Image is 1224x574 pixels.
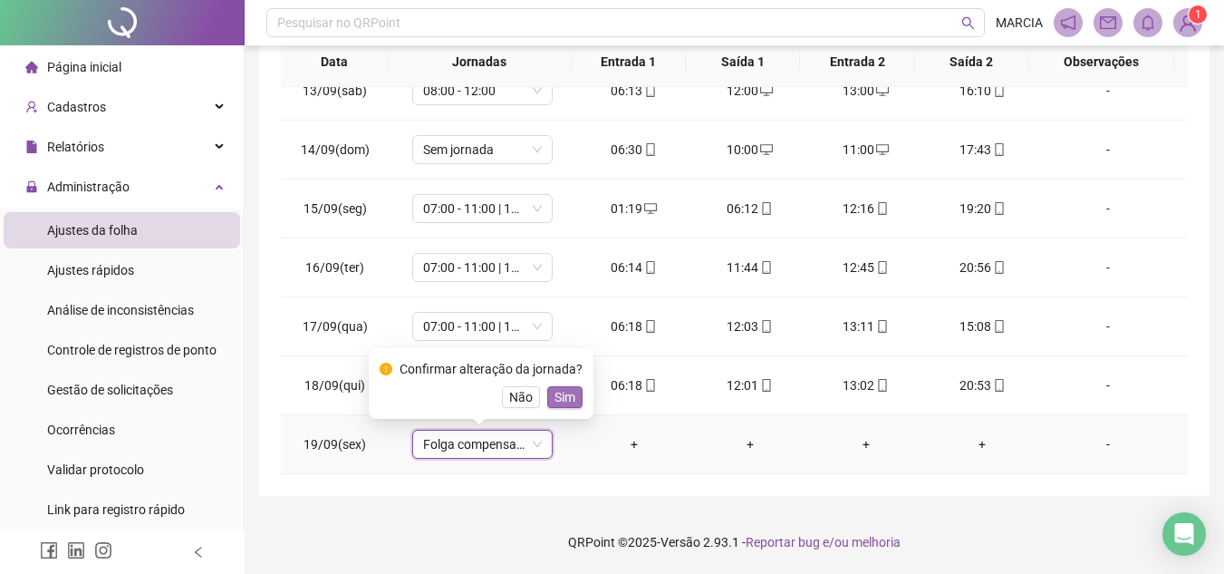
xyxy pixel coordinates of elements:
[660,535,700,550] span: Versão
[686,37,800,87] th: Saída 1
[707,140,794,160] div: 10:00
[301,142,370,157] span: 14/09(dom)
[1055,258,1161,277] div: -
[1044,52,1160,72] span: Observações
[591,140,678,160] div: 06:30
[591,81,678,101] div: 06:13
[502,386,540,408] button: Não
[25,141,38,153] span: file
[961,16,975,30] span: search
[991,143,1006,156] span: mobile
[874,379,889,392] span: mobile
[47,303,194,317] span: Análise de inconsistências
[423,77,542,104] span: 08:00 - 12:00
[746,535,901,550] span: Reportar bug e/ou melhoria
[1100,15,1116,31] span: mail
[823,434,910,454] div: +
[707,81,794,101] div: 12:00
[423,254,542,281] span: 07:00 - 11:00 | 12:00 - 16:00
[800,37,914,87] th: Entrada 2
[47,263,134,277] span: Ajustes rápidos
[874,261,889,274] span: mobile
[1060,15,1076,31] span: notification
[758,84,773,97] span: desktop
[40,541,58,559] span: facebook
[281,37,388,87] th: Data
[939,199,1026,219] div: 19:20
[939,81,1026,101] div: 16:10
[939,316,1026,336] div: 15:08
[400,359,583,379] div: Confirmar alteração da jornada?
[1162,512,1206,556] div: Open Intercom Messenger
[554,387,575,407] span: Sim
[47,502,185,517] span: Link para registro rápido
[1195,8,1201,21] span: 1
[642,261,657,274] span: mobile
[305,260,364,275] span: 16/09(ter)
[423,195,542,222] span: 07:00 - 11:00 | 12:00 - 16:00
[303,319,368,334] span: 17/09(qua)
[823,316,910,336] div: 13:11
[939,375,1026,395] div: 20:53
[67,541,85,559] span: linkedin
[707,375,794,395] div: 12:01
[707,258,794,277] div: 11:44
[707,434,794,454] div: +
[47,462,144,477] span: Validar protocolo
[47,180,130,194] span: Administração
[939,258,1026,277] div: 20:56
[47,383,173,397] span: Gestão de solicitações
[758,261,773,274] span: mobile
[996,13,1043,33] span: MARCIA
[991,261,1006,274] span: mobile
[874,84,889,97] span: desktop
[758,379,773,392] span: mobile
[939,434,1026,454] div: +
[707,316,794,336] div: 12:03
[991,202,1006,215] span: mobile
[642,84,657,97] span: mobile
[591,434,678,454] div: +
[642,202,657,215] span: desktop
[914,37,1028,87] th: Saída 2
[304,378,365,393] span: 18/09(qui)
[823,258,910,277] div: 12:45
[991,320,1006,333] span: mobile
[47,423,115,437] span: Ocorrências
[1055,434,1161,454] div: -
[874,320,889,333] span: mobile
[823,199,910,219] div: 12:16
[1055,81,1161,101] div: -
[591,258,678,277] div: 06:14
[1029,37,1174,87] th: Observações
[547,386,583,408] button: Sim
[304,437,366,452] span: 19/09(sex)
[823,375,910,395] div: 13:02
[1174,9,1201,36] img: 94789
[423,313,542,340] span: 07:00 - 11:00 | 12:00 - 16:00
[304,201,367,216] span: 15/09(seg)
[874,143,889,156] span: desktop
[1055,199,1161,219] div: -
[1055,140,1161,160] div: -
[939,140,1026,160] div: 17:43
[874,202,889,215] span: mobile
[991,84,1006,97] span: mobile
[591,316,678,336] div: 06:18
[758,202,773,215] span: mobile
[47,343,217,357] span: Controle de registros de ponto
[758,143,773,156] span: desktop
[25,101,38,113] span: user-add
[245,511,1224,574] footer: QRPoint © 2025 - 2.93.1 -
[25,61,38,73] span: home
[1055,375,1161,395] div: -
[94,541,112,559] span: instagram
[591,199,678,219] div: 01:19
[591,375,678,395] div: 06:18
[642,379,657,392] span: mobile
[423,136,542,163] span: Sem jornada
[642,320,657,333] span: mobile
[47,60,121,74] span: Página inicial
[380,363,392,375] span: exclamation-circle
[823,81,910,101] div: 13:00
